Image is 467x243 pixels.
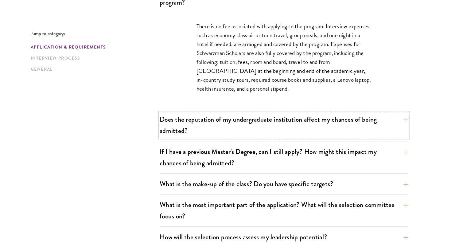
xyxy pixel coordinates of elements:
a: Interview Process [31,55,156,61]
button: What is the most important part of the application? What will the selection committee focus on? [160,198,408,223]
p: Jump to category: [31,31,160,36]
a: Application & Requirements [31,44,156,50]
a: General [31,66,156,73]
button: What is the make-up of the class? Do you have specific targets? [160,177,408,191]
button: If I have a previous Master's Degree, can I still apply? How might this impact my chances of bein... [160,145,408,170]
p: There is no fee associated with applying to the program. Interview expenses, such as economy clas... [197,22,372,93]
button: Does the reputation of my undergraduate institution affect my chances of being admitted? [160,112,408,138]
